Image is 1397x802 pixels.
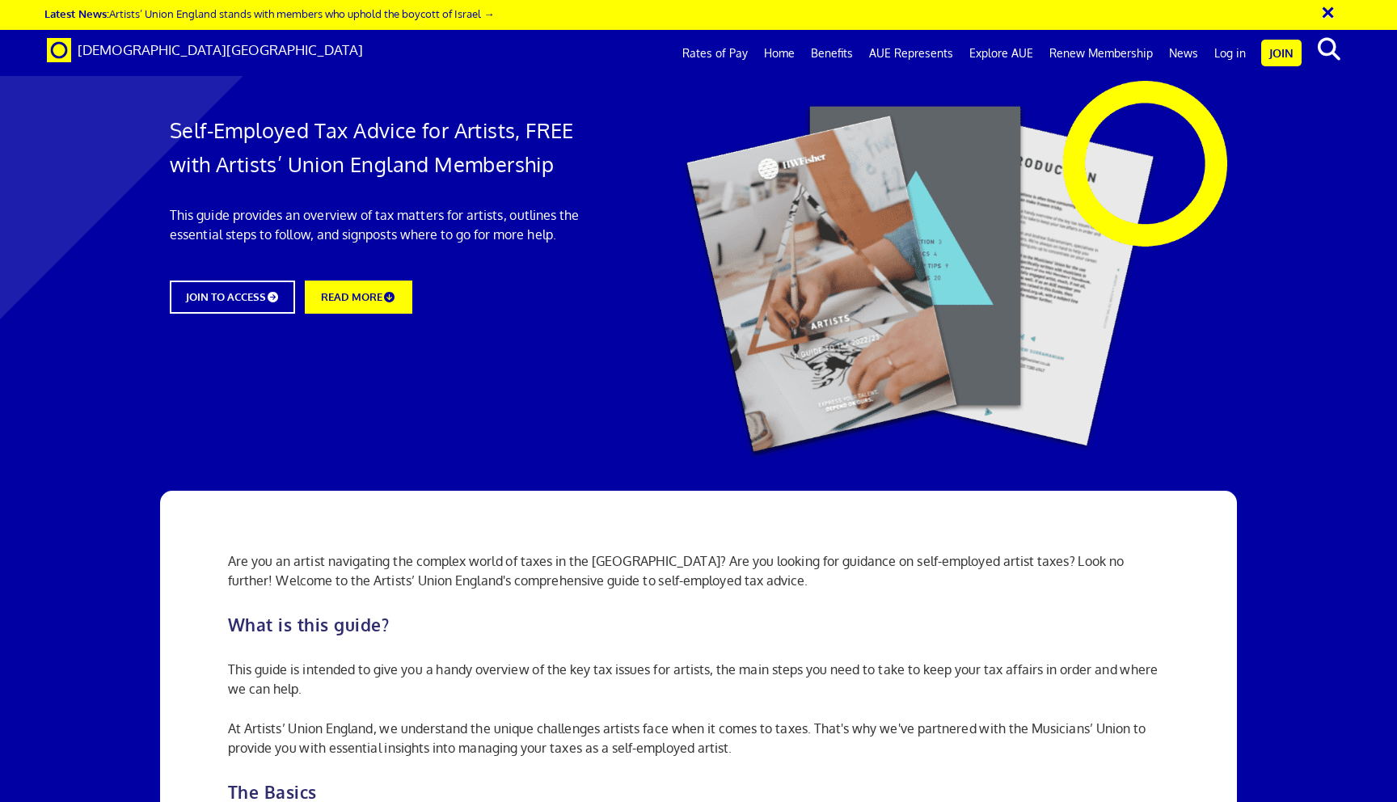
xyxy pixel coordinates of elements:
h2: The Basics [228,783,1169,801]
a: READ MORE [305,281,412,314]
p: At Artists’ Union England, we understand the unique challenges artists face when it comes to taxe... [228,719,1169,758]
a: Rates of Pay [674,33,756,74]
a: Home [756,33,803,74]
a: Join [1261,40,1302,66]
a: Log in [1206,33,1254,74]
p: This guide provides an overview of tax matters for artists, outlines the essential steps to follo... [170,205,596,244]
a: Renew Membership [1041,33,1161,74]
a: Explore AUE [961,33,1041,74]
strong: Latest News: [44,6,109,20]
p: Are you an artist navigating the complex world of taxes in the [GEOGRAPHIC_DATA]? Are you looking... [228,551,1169,590]
a: JOIN TO ACCESS [170,281,295,314]
a: News [1161,33,1206,74]
a: AUE Represents [861,33,961,74]
a: Latest News:Artists’ Union England stands with members who uphold the boycott of Israel → [44,6,494,20]
p: This guide is intended to give you a handy overview of the key tax issues for artists, the main s... [228,660,1169,699]
h1: Self-Employed Tax Advice for Artists, FREE with Artists’ Union England Membership [170,113,596,181]
a: Benefits [803,33,861,74]
span: [DEMOGRAPHIC_DATA][GEOGRAPHIC_DATA] [78,41,363,58]
button: search [1305,32,1354,66]
a: Brand [DEMOGRAPHIC_DATA][GEOGRAPHIC_DATA] [35,30,375,70]
h2: What is this guide? [228,615,1169,634]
